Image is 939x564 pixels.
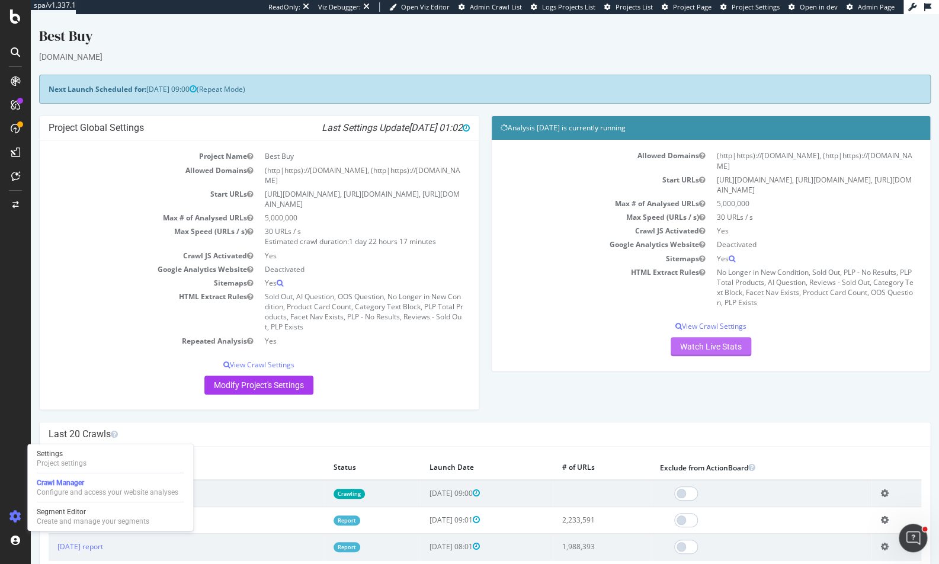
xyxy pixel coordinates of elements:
[303,475,334,485] a: Crawling
[32,448,188,469] a: SettingsProject settings
[228,135,438,149] td: Best Buy
[470,210,680,223] td: Crawl JS Activated
[470,2,522,11] span: Admin Crawl List
[27,474,69,484] a: [DATE] crawl
[18,275,228,320] td: HTML Extract Rules
[8,37,900,49] div: [DOMAIN_NAME]
[228,149,438,173] td: (http|https)://[DOMAIN_NAME], (http|https)://[DOMAIN_NAME]
[789,2,838,12] a: Open in dev
[680,196,890,210] td: 30 URLs / s
[680,182,890,196] td: 5,000,000
[640,323,720,342] a: Watch Live Stats
[401,2,450,11] span: Open Viz Editor
[18,197,228,210] td: Max # of Analysed URLs
[459,2,522,12] a: Admin Crawl List
[680,251,890,296] td: No Longer in New Condition, Sold Out, PLP - No Results, PLP Total Products, AI Question, Reviews ...
[303,501,329,511] a: Report
[680,238,890,251] td: Yes
[268,2,300,12] div: ReadOnly:
[470,196,680,210] td: Max Speed (URLs / s)
[542,2,595,11] span: Logs Projects List
[732,2,780,11] span: Project Settings
[32,506,188,527] a: Segment EditorCreate and manage your segments
[18,70,116,80] strong: Next Launch Scheduled for:
[470,159,680,182] td: Start URLs
[37,449,86,459] div: Settings
[303,528,329,538] a: Report
[470,182,680,196] td: Max # of Analysed URLs
[228,262,438,275] td: Yes
[37,507,149,517] div: Segment Editor
[228,173,438,197] td: [URL][DOMAIN_NAME], [URL][DOMAIN_NAME], [URL][DOMAIN_NAME]
[318,222,405,232] span: 1 day 22 hours 17 minutes
[228,235,438,248] td: Yes
[18,248,228,262] td: Google Analytics Website
[522,492,620,519] td: 2,233,591
[18,441,294,466] th: Analysis
[847,2,895,12] a: Admin Page
[616,2,653,11] span: Projects List
[18,210,228,234] td: Max Speed (URLs / s)
[398,474,448,484] span: [DATE] 09:00
[470,238,680,251] td: Sitemaps
[228,275,438,320] td: Sold Out, AI Question, OOS Question, No Longer in New Condition, Product Card Count, Category Tex...
[662,2,712,12] a: Project Page
[27,501,72,511] a: [DATE] report
[8,12,900,37] div: Best Buy
[680,210,890,223] td: Yes
[37,478,178,488] div: Crawl Manager
[18,135,228,149] td: Project Name
[8,60,900,89] div: (Repeat Mode)
[680,159,890,182] td: [URL][DOMAIN_NAME], [URL][DOMAIN_NAME], [URL][DOMAIN_NAME]
[522,441,620,466] th: # of URLs
[389,2,450,12] a: Open Viz Editor
[522,519,620,546] td: 1,988,393
[291,108,439,120] i: Last Settings Update
[800,2,838,11] span: Open in dev
[531,2,595,12] a: Logs Projects List
[470,223,680,237] td: Google Analytics Website
[18,108,439,120] h4: Project Global Settings
[18,235,228,248] td: Crawl JS Activated
[899,524,927,552] iframe: Intercom live chat
[398,501,448,511] span: [DATE] 09:01
[389,441,522,466] th: Launch Date
[470,108,891,120] h4: Analysis [DATE] is currently running
[318,2,361,12] div: Viz Debugger:
[174,361,283,380] a: Modify Project's Settings
[228,248,438,262] td: Deactivated
[470,307,891,317] p: View Crawl Settings
[18,173,228,197] td: Start URLs
[18,414,890,426] h4: Last 20 Crawls
[18,149,228,173] td: Allowed Domains
[228,197,438,210] td: 5,000,000
[18,262,228,275] td: Sitemaps
[470,134,680,158] td: Allowed Domains
[27,527,72,537] a: [DATE] report
[228,320,438,334] td: Yes
[37,488,178,497] div: Configure and access your website analyses
[680,134,890,158] td: (http|https)://[DOMAIN_NAME], (http|https)://[DOMAIN_NAME]
[858,2,895,11] span: Admin Page
[116,70,166,80] span: [DATE] 09:00
[680,223,890,237] td: Deactivated
[398,527,448,537] span: [DATE] 08:01
[37,517,149,526] div: Create and manage your segments
[37,459,86,468] div: Project settings
[378,108,439,119] span: [DATE] 01:02
[32,477,188,498] a: Crawl ManagerConfigure and access your website analyses
[294,441,390,466] th: Status
[18,320,228,334] td: Repeated Analysis
[720,2,780,12] a: Project Settings
[18,345,439,355] p: View Crawl Settings
[620,441,841,466] th: Exclude from ActionBoard
[228,210,438,234] td: 30 URLs / s Estimated crawl duration:
[673,2,712,11] span: Project Page
[470,251,680,296] td: HTML Extract Rules
[604,2,653,12] a: Projects List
